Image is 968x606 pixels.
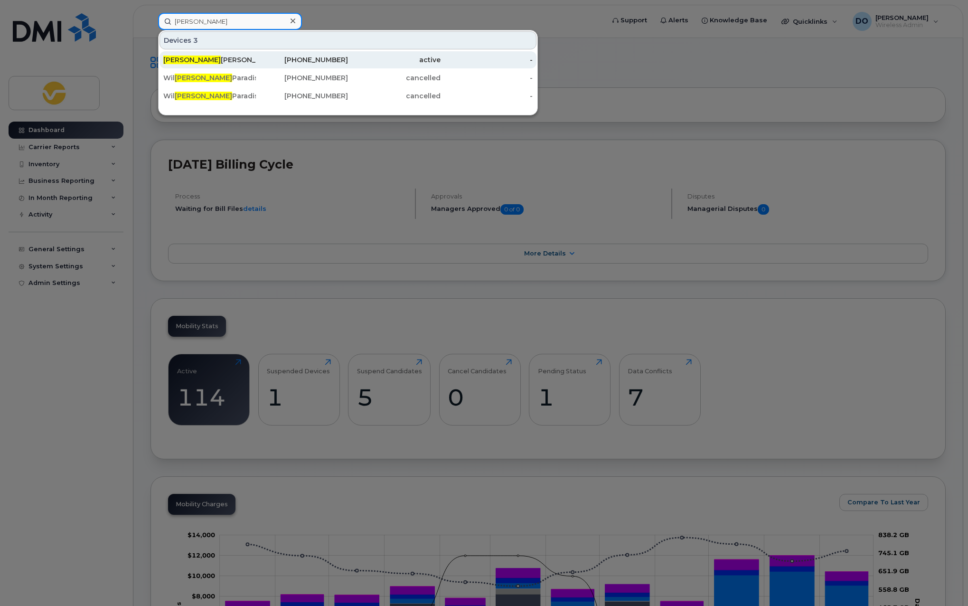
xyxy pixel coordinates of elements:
[163,73,256,83] div: Wil Paradis
[193,36,198,45] span: 3
[175,74,232,82] span: [PERSON_NAME]
[160,51,536,68] a: [PERSON_NAME][PERSON_NAME][PHONE_NUMBER]active-
[441,91,533,101] div: -
[348,91,441,101] div: cancelled
[160,87,536,104] a: Wil[PERSON_NAME]Paradis[PHONE_NUMBER]cancelled-
[163,91,256,101] div: Wil Paradis
[163,56,221,64] span: [PERSON_NAME]
[348,55,441,65] div: active
[256,73,348,83] div: [PHONE_NUMBER]
[441,55,533,65] div: -
[175,92,232,100] span: [PERSON_NAME]
[160,31,536,49] div: Devices
[160,69,536,86] a: Wil[PERSON_NAME]Paradis[PHONE_NUMBER]cancelled-
[256,55,348,65] div: [PHONE_NUMBER]
[163,55,256,65] div: [PERSON_NAME]
[441,73,533,83] div: -
[256,91,348,101] div: [PHONE_NUMBER]
[348,73,441,83] div: cancelled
